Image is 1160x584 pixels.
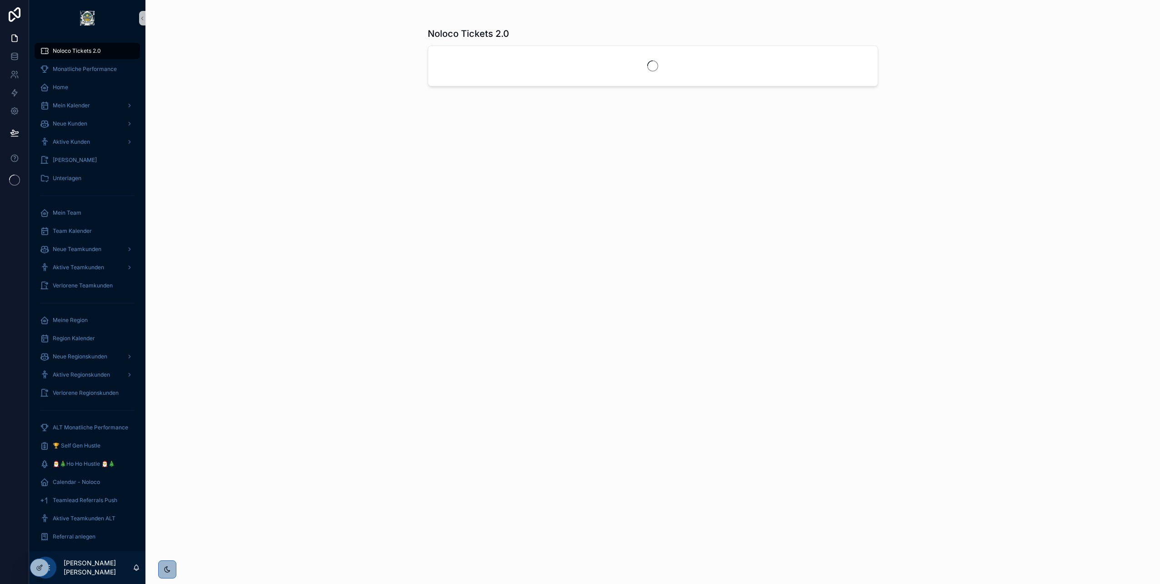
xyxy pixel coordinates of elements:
[53,47,101,55] span: Noloco Tickets 2.0
[53,424,128,431] span: ALT Monatliche Performance
[35,134,140,150] a: Aktive Kunden
[53,389,119,397] span: Verlorene Regionskunden
[35,223,140,239] a: Team Kalender
[35,79,140,96] a: Home
[428,27,509,40] h1: Noloco Tickets 2.0
[53,478,100,486] span: Calendar - Noloco
[53,497,117,504] span: Teamlead Referrals Push
[64,559,133,577] p: [PERSON_NAME] [PERSON_NAME]
[35,367,140,383] a: Aktive Regionskunden
[35,97,140,114] a: Mein Kalender
[80,11,95,25] img: App logo
[53,335,95,342] span: Region Kalender
[53,102,90,109] span: Mein Kalender
[35,438,140,454] a: 🏆 Self Gen Hustle
[53,175,81,182] span: Unterlagen
[53,227,92,235] span: Team Kalender
[35,419,140,436] a: ALT Monatliche Performance
[53,533,95,540] span: Referral anlegen
[35,205,140,221] a: Mein Team
[35,456,140,472] a: 🎅🎄Ho Ho Hustle 🎅🎄
[53,353,107,360] span: Neue Regionskunden
[53,515,115,522] span: Aktive Teamkunden ALT
[53,84,68,91] span: Home
[35,492,140,508] a: Teamlead Referrals Push
[35,277,140,294] a: Verlorene Teamkunden
[35,241,140,257] a: Neue Teamkunden
[53,138,90,146] span: Aktive Kunden
[53,264,104,271] span: Aktive Teamkunden
[35,312,140,328] a: Meine Region
[35,61,140,77] a: Monatliche Performance
[35,152,140,168] a: [PERSON_NAME]
[35,170,140,186] a: Unterlagen
[35,510,140,527] a: Aktive Teamkunden ALT
[35,43,140,59] a: Noloco Tickets 2.0
[35,116,140,132] a: Neue Kunden
[53,317,88,324] span: Meine Region
[53,442,100,449] span: 🏆 Self Gen Hustle
[53,282,113,289] span: Verlorene Teamkunden
[35,348,140,365] a: Neue Regionskunden
[35,330,140,347] a: Region Kalender
[53,246,101,253] span: Neue Teamkunden
[53,156,97,164] span: [PERSON_NAME]
[53,460,115,468] span: 🎅🎄Ho Ho Hustle 🎅🎄
[35,474,140,490] a: Calendar - Noloco
[53,371,110,378] span: Aktive Regionskunden
[53,65,117,73] span: Monatliche Performance
[35,385,140,401] a: Verlorene Regionskunden
[35,259,140,276] a: Aktive Teamkunden
[35,529,140,545] a: Referral anlegen
[53,209,81,216] span: Mein Team
[53,120,87,127] span: Neue Kunden
[29,36,145,551] div: scrollable content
